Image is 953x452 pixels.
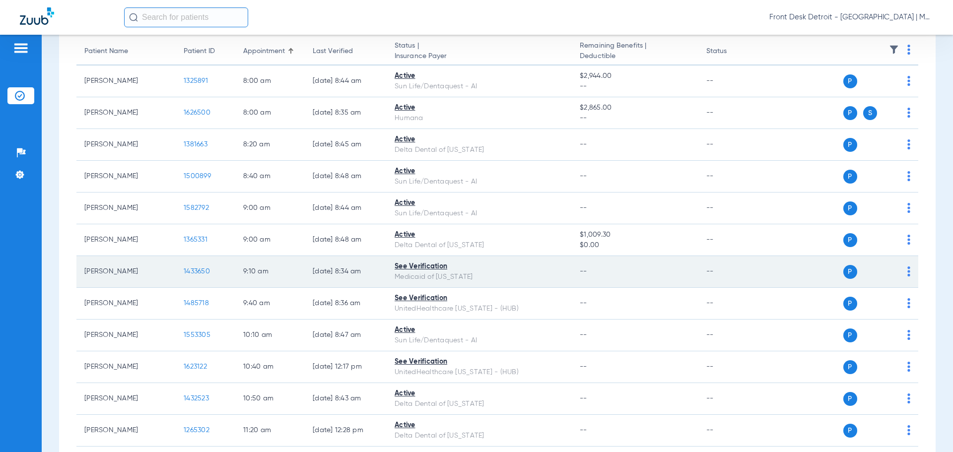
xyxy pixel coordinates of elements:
span: Front Desk Detroit - [GEOGRAPHIC_DATA] | My Community Dental Centers [769,12,933,22]
div: Patient Name [84,46,168,57]
span: P [843,201,857,215]
div: UnitedHealthcare [US_STATE] - (HUB) [395,304,564,314]
td: 9:40 AM [235,288,305,320]
td: -- [698,288,765,320]
div: UnitedHealthcare [US_STATE] - (HUB) [395,367,564,378]
td: [PERSON_NAME] [76,383,176,415]
span: 1432523 [184,395,209,402]
td: 9:00 AM [235,193,305,224]
div: Sun Life/Dentaquest - AI [395,177,564,187]
span: P [843,170,857,184]
div: Active [395,230,564,240]
span: -- [580,81,690,92]
td: -- [698,97,765,129]
div: Active [395,325,564,335]
span: 1433650 [184,268,210,275]
td: [DATE] 12:28 PM [305,415,387,447]
img: hamburger-icon [13,42,29,54]
iframe: Chat Widget [903,404,953,452]
td: [PERSON_NAME] [76,161,176,193]
span: 1365331 [184,236,207,243]
span: 1626500 [184,109,210,116]
span: $1,009.30 [580,230,690,240]
td: [PERSON_NAME] [76,193,176,224]
div: Delta Dental of [US_STATE] [395,399,564,409]
span: P [843,106,857,120]
td: 8:00 AM [235,65,305,97]
div: Active [395,198,564,208]
td: [PERSON_NAME] [76,65,176,97]
div: Medicaid of [US_STATE] [395,272,564,282]
td: -- [698,129,765,161]
td: [PERSON_NAME] [76,415,176,447]
span: 1623122 [184,363,207,370]
img: group-dot-blue.svg [907,203,910,213]
span: Insurance Payer [395,51,564,62]
span: $0.00 [580,240,690,251]
span: P [843,74,857,88]
div: Last Verified [313,46,379,57]
span: -- [580,141,587,148]
div: Patient ID [184,46,215,57]
div: Sun Life/Dentaquest - AI [395,208,564,219]
div: Active [395,134,564,145]
img: group-dot-blue.svg [907,235,910,245]
td: 8:00 AM [235,97,305,129]
td: [DATE] 8:43 AM [305,383,387,415]
div: Active [395,166,564,177]
img: group-dot-blue.svg [907,393,910,403]
img: group-dot-blue.svg [907,362,910,372]
span: 1381663 [184,141,207,148]
td: -- [698,383,765,415]
div: Humana [395,113,564,124]
div: See Verification [395,293,564,304]
td: [DATE] 8:44 AM [305,65,387,97]
div: Sun Life/Dentaquest - AI [395,81,564,92]
div: See Verification [395,357,564,367]
span: P [843,265,857,279]
span: P [843,138,857,152]
td: -- [698,193,765,224]
td: [DATE] 8:35 AM [305,97,387,129]
div: Active [395,103,564,113]
span: 1582792 [184,204,209,211]
div: Sun Life/Dentaquest - AI [395,335,564,346]
td: [DATE] 8:44 AM [305,193,387,224]
td: 10:10 AM [235,320,305,351]
td: [PERSON_NAME] [76,129,176,161]
span: Deductible [580,51,690,62]
div: Appointment [243,46,285,57]
td: 10:50 AM [235,383,305,415]
span: 1500899 [184,173,211,180]
td: [DATE] 8:48 AM [305,161,387,193]
div: Appointment [243,46,297,57]
input: Search for patients [124,7,248,27]
td: 9:10 AM [235,256,305,288]
th: Status | [387,38,572,65]
span: -- [580,427,587,434]
div: Delta Dental of [US_STATE] [395,145,564,155]
td: [DATE] 8:34 AM [305,256,387,288]
span: -- [580,331,587,338]
span: -- [580,395,587,402]
div: Active [395,388,564,399]
td: -- [698,415,765,447]
div: Delta Dental of [US_STATE] [395,431,564,441]
span: $2,944.00 [580,71,690,81]
img: group-dot-blue.svg [907,108,910,118]
span: P [843,233,857,247]
span: -- [580,363,587,370]
span: 1553305 [184,331,210,338]
span: 1265302 [184,427,209,434]
span: P [843,392,857,406]
td: [DATE] 8:45 AM [305,129,387,161]
span: $2,865.00 [580,103,690,113]
div: Patient ID [184,46,227,57]
span: P [843,328,857,342]
div: Last Verified [313,46,353,57]
td: -- [698,351,765,383]
div: Active [395,420,564,431]
img: group-dot-blue.svg [907,45,910,55]
td: -- [698,65,765,97]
